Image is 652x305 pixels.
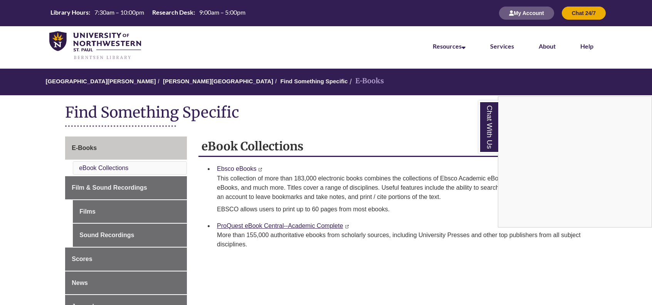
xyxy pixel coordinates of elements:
div: Chat With Us [498,96,652,227]
iframe: Chat Widget [498,97,652,227]
a: Help [580,42,593,50]
img: UNWSP Library Logo [49,31,141,60]
a: Resources [433,42,465,50]
a: Services [490,42,514,50]
a: Chat With Us [479,101,498,153]
a: About [539,42,556,50]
